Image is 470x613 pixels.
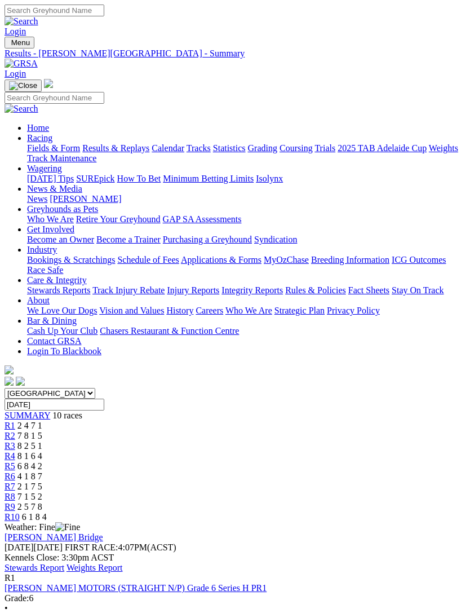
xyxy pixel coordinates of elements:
a: News & Media [27,184,82,193]
a: Care & Integrity [27,275,87,285]
a: Calendar [152,143,184,153]
a: R7 [5,482,15,491]
a: Tracks [187,143,211,153]
a: Trials [314,143,335,153]
span: [DATE] [5,543,63,552]
div: Greyhounds as Pets [27,214,465,224]
img: Fine [55,522,80,532]
input: Search [5,5,104,16]
a: Stewards Reports [27,285,90,295]
a: Rules & Policies [285,285,346,295]
span: 4:07PM(ACST) [65,543,176,552]
a: Stewards Report [5,563,64,572]
a: Login To Blackbook [27,346,101,356]
a: Privacy Policy [327,306,380,315]
a: Purchasing a Greyhound [163,235,252,244]
a: Integrity Reports [221,285,283,295]
a: Fact Sheets [348,285,389,295]
a: [DATE] Tips [27,174,74,183]
span: 6 8 4 2 [17,461,42,471]
span: FIRST RACE: [65,543,118,552]
span: SUMMARY [5,411,50,420]
a: R9 [5,502,15,511]
div: Care & Integrity [27,285,465,296]
a: Minimum Betting Limits [163,174,254,183]
a: Login [5,69,26,78]
a: Track Injury Rebate [92,285,165,295]
img: Search [5,104,38,114]
a: Careers [196,306,223,315]
span: 2 1 7 5 [17,482,42,491]
div: Kennels Close: 3:30pm ACST [5,553,465,563]
a: Applications & Forms [181,255,261,264]
a: Who We Are [225,306,272,315]
a: Get Involved [27,224,74,234]
a: Results - [PERSON_NAME][GEOGRAPHIC_DATA] - Summary [5,48,465,59]
span: 2 4 7 1 [17,421,42,430]
a: R3 [5,441,15,451]
a: R10 [5,512,20,522]
button: Toggle navigation [5,80,42,92]
input: Search [5,92,104,104]
span: 7 8 1 5 [17,431,42,440]
input: Select date [5,399,104,411]
a: Stay On Track [392,285,444,295]
a: Strategic Plan [274,306,325,315]
a: Coursing [280,143,313,153]
a: Bookings & Scratchings [27,255,115,264]
a: We Love Our Dogs [27,306,97,315]
span: 7 1 5 2 [17,492,42,501]
a: Syndication [254,235,297,244]
span: 6 1 8 4 [22,512,47,522]
div: Wagering [27,174,465,184]
a: Results & Replays [82,143,149,153]
button: Toggle navigation [5,37,34,48]
a: R8 [5,492,15,501]
a: Industry [27,245,57,254]
a: History [166,306,193,315]
a: GAP SA Assessments [163,214,242,224]
a: [PERSON_NAME] [50,194,121,204]
a: Who We Are [27,214,74,224]
img: Search [5,16,38,27]
a: Injury Reports [167,285,219,295]
img: GRSA [5,59,38,69]
span: R1 [5,421,15,430]
div: Bar & Dining [27,326,465,336]
a: Fields & Form [27,143,80,153]
a: Race Safe [27,265,63,275]
img: facebook.svg [5,377,14,386]
a: Greyhounds as Pets [27,204,98,214]
span: Weather: Fine [5,522,80,532]
span: R1 [5,573,15,583]
a: [PERSON_NAME] MOTORS (STRAIGHT N/P) Grade 6 Series H PR1 [5,583,267,593]
a: Contact GRSA [27,336,81,346]
a: R2 [5,431,15,440]
a: Statistics [213,143,246,153]
span: [DATE] [5,543,34,552]
a: R5 [5,461,15,471]
a: Home [27,123,49,133]
img: Close [9,81,37,90]
a: Bar & Dining [27,316,77,325]
a: Become an Owner [27,235,94,244]
a: Wagering [27,164,62,173]
a: SUREpick [76,174,114,183]
a: Weights [429,143,458,153]
a: Become a Trainer [96,235,161,244]
div: 6 [5,593,465,603]
span: • [5,603,8,613]
a: News [27,194,47,204]
a: Isolynx [256,174,283,183]
a: R6 [5,471,15,481]
img: logo-grsa-white.png [44,79,53,88]
a: R4 [5,451,15,461]
img: twitter.svg [16,377,25,386]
